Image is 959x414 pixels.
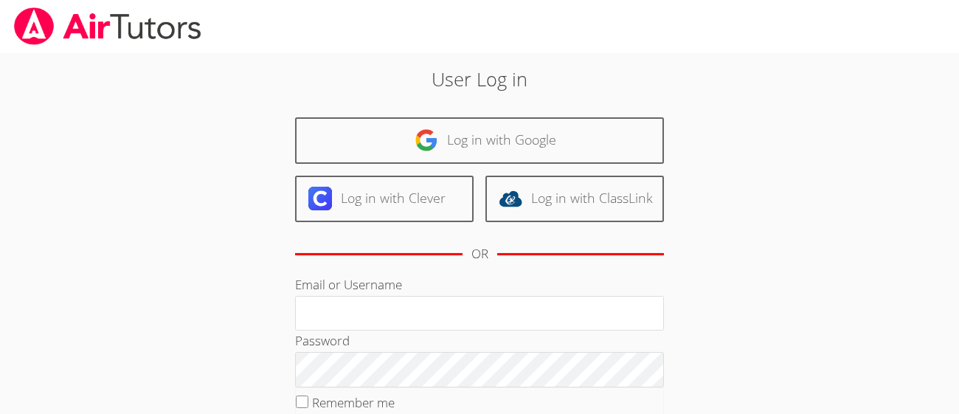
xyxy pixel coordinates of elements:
[499,187,522,210] img: classlink-logo-d6bb404cc1216ec64c9a2012d9dc4662098be43eaf13dc465df04b49fa7ab582.svg
[485,176,664,222] a: Log in with ClassLink
[295,332,350,349] label: Password
[295,176,474,222] a: Log in with Clever
[295,117,664,164] a: Log in with Google
[221,65,738,93] h2: User Log in
[415,128,438,152] img: google-logo-50288ca7cdecda66e5e0955fdab243c47b7ad437acaf1139b6f446037453330a.svg
[295,276,402,293] label: Email or Username
[312,394,395,411] label: Remember me
[13,7,203,45] img: airtutors_banner-c4298cdbf04f3fff15de1276eac7730deb9818008684d7c2e4769d2f7ddbe033.png
[471,244,488,265] div: OR
[308,187,332,210] img: clever-logo-6eab21bc6e7a338710f1a6ff85c0baf02591cd810cc4098c63d3a4b26e2feb20.svg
